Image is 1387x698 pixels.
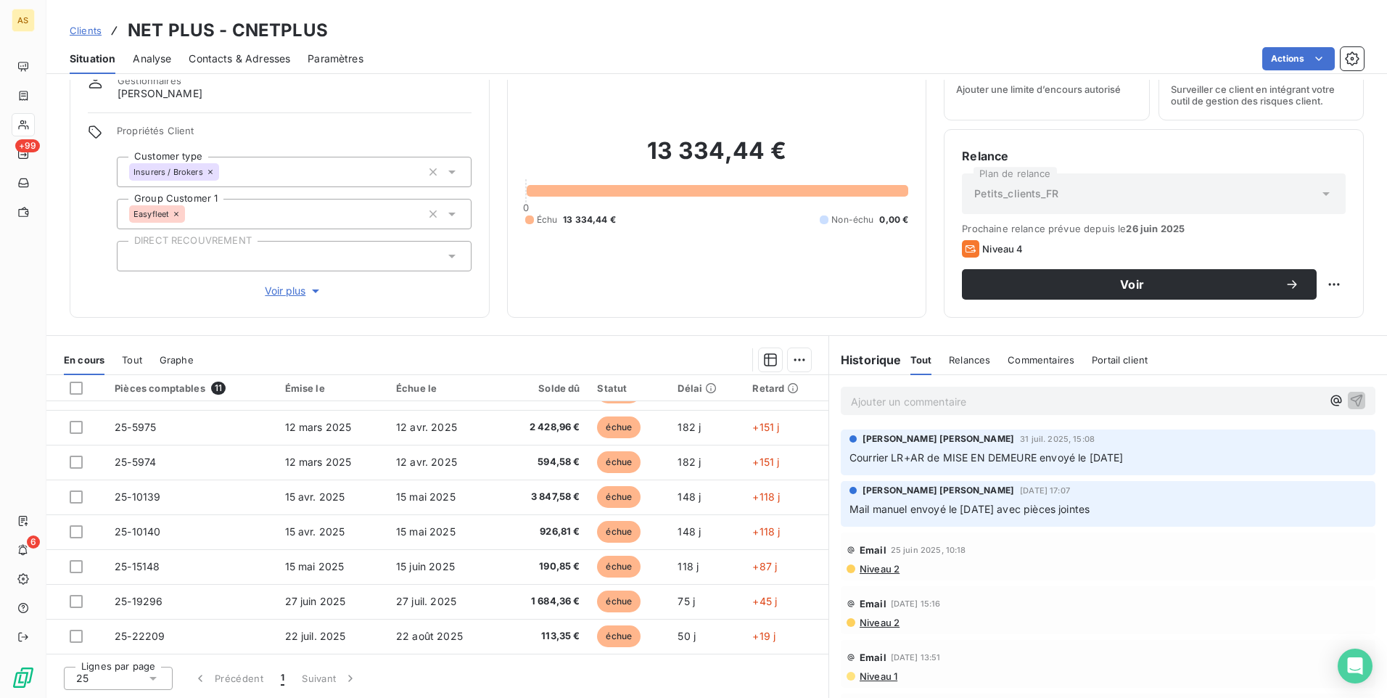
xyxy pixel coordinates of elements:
span: 594,58 € [508,455,580,469]
span: 25-5975 [115,421,156,433]
span: échue [597,625,641,647]
span: 11 [211,382,226,395]
span: 190,85 € [508,559,580,574]
span: 12 avr. 2025 [396,456,457,468]
input: Ajouter une valeur [219,165,231,178]
span: Analyse [133,52,171,66]
span: Voir [979,279,1285,290]
button: Voir plus [117,283,472,299]
span: Ajouter une limite d’encours autorisé [956,83,1121,95]
button: Suivant [293,663,366,694]
span: [PERSON_NAME] [118,86,202,101]
span: 182 j [678,421,701,433]
span: Niveau 2 [858,617,900,628]
span: 25 juin 2025, 10:18 [891,546,966,554]
span: 12 mars 2025 [285,456,352,468]
span: Insurers / Brokers [133,168,203,176]
span: Situation [70,52,115,66]
button: Précédent [184,663,272,694]
span: Niveau 1 [858,670,897,682]
span: 1 [281,671,284,686]
h3: NET PLUS - CNETPLUS [128,17,328,44]
span: +87 j [752,560,777,572]
span: Tout [122,354,142,366]
span: 3 847,58 € [508,490,580,504]
span: échue [597,591,641,612]
span: échue [597,486,641,508]
span: Graphe [160,354,194,366]
button: 1 [272,663,293,694]
span: Email [860,652,886,663]
span: 25-5974 [115,456,156,468]
a: Clients [70,23,102,38]
span: Mail manuel envoyé le [DATE] avec pièces jointes [849,503,1090,515]
span: 118 j [678,560,699,572]
span: 15 mai 2025 [396,490,456,503]
span: 0,00 € [879,213,908,226]
span: Clients [70,25,102,36]
span: [DATE] 15:16 [891,599,941,608]
span: 26 juin 2025 [1126,223,1185,234]
span: 25-10139 [115,490,160,503]
button: Actions [1262,47,1335,70]
span: +151 j [752,456,779,468]
input: Ajouter une valeur [185,208,197,221]
span: Surveiller ce client en intégrant votre outil de gestion des risques client. [1171,83,1351,107]
input: Ajouter une valeur [129,250,141,263]
span: 182 j [678,456,701,468]
span: 75 j [678,595,695,607]
span: 12 avr. 2025 [396,421,457,433]
span: 926,81 € [508,525,580,539]
span: +45 j [752,595,777,607]
div: Émise le [285,382,379,394]
span: Échu [537,213,558,226]
span: Contacts & Adresses [189,52,290,66]
span: échue [597,416,641,438]
span: 13 334,44 € [563,213,616,226]
div: Délai [678,382,735,394]
span: 15 juin 2025 [396,560,455,572]
span: 1 684,36 € [508,594,580,609]
span: 22 juil. 2025 [285,630,346,642]
span: +118 j [752,490,780,503]
span: 25-15148 [115,560,160,572]
span: +118 j [752,525,780,538]
span: Paramètres [308,52,363,66]
span: 27 juin 2025 [285,595,346,607]
span: En cours [64,354,104,366]
span: Courrier LR+AR de MISE EN DEMEURE envoyé le [DATE] [849,451,1124,464]
span: Easyfleet [133,210,169,218]
div: AS [12,9,35,32]
span: 15 avr. 2025 [285,490,345,503]
span: Email [860,544,886,556]
span: 0 [523,202,529,213]
span: 27 juil. 2025 [396,595,456,607]
span: +19 j [752,630,775,642]
span: 15 mai 2025 [396,525,456,538]
span: 15 mai 2025 [285,560,345,572]
div: Pièces comptables [115,382,267,395]
span: Email [860,598,886,609]
span: Prochaine relance prévue depuis le [962,223,1346,234]
h6: Relance [962,147,1346,165]
span: +151 j [752,421,779,433]
span: Petits_clients_FR [974,186,1058,201]
span: 6 [27,535,40,549]
span: 15 avr. 2025 [285,525,345,538]
div: Solde dû [508,382,580,394]
span: 12 mars 2025 [285,421,352,433]
span: Non-échu [831,213,873,226]
div: Statut [597,382,660,394]
span: 25-19296 [115,595,162,607]
h6: Historique [829,351,902,369]
span: 31 juil. 2025, 15:08 [1020,435,1095,443]
span: Propriétés Client [117,125,472,145]
span: 25 [76,671,89,686]
span: Voir plus [265,284,323,298]
div: Open Intercom Messenger [1338,649,1372,683]
h2: 13 334,44 € [525,136,909,180]
span: [PERSON_NAME] [PERSON_NAME] [863,432,1014,446]
span: [DATE] 13:51 [891,653,941,662]
span: échue [597,451,641,473]
span: Relances [949,354,990,366]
